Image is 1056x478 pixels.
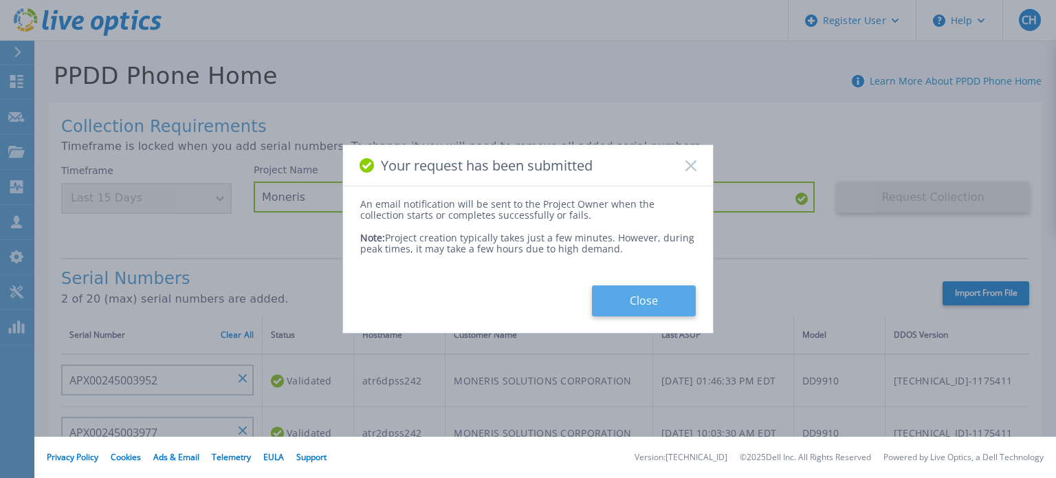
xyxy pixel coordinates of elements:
li: Powered by Live Optics, a Dell Technology [883,453,1044,462]
li: © 2025 Dell Inc. All Rights Reserved [740,453,871,462]
div: An email notification will be sent to the Project Owner when the collection starts or completes s... [360,199,696,221]
a: Ads & Email [153,451,199,463]
span: Your request has been submitted [381,157,593,173]
a: Telemetry [212,451,251,463]
li: Version: [TECHNICAL_ID] [635,453,727,462]
a: Support [296,451,327,463]
span: Note: [360,231,385,244]
button: Close [592,285,696,316]
a: Privacy Policy [47,451,98,463]
div: Project creation typically takes just a few minutes. However, during peak times, it may take a fe... [360,221,696,254]
a: EULA [263,451,284,463]
a: Cookies [111,451,141,463]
